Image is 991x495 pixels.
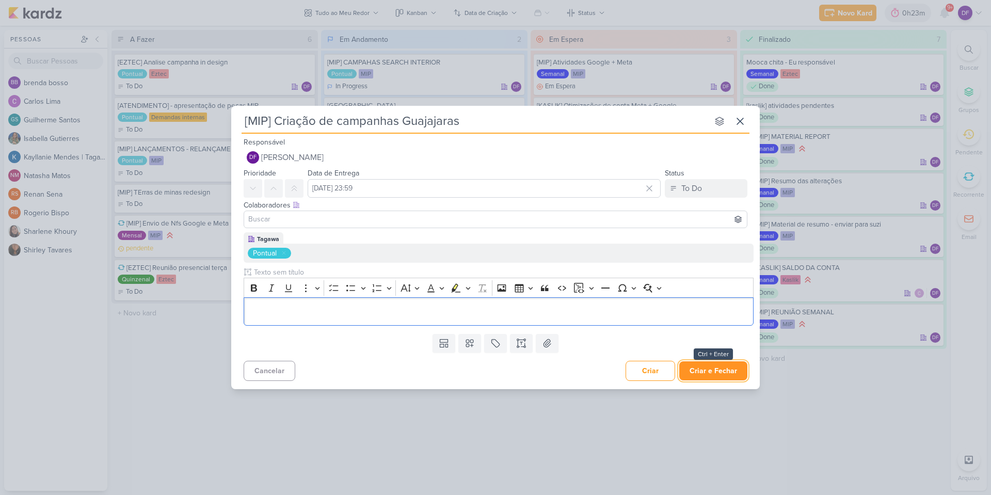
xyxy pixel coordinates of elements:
div: Diego Freitas [247,151,259,164]
button: To Do [665,179,747,198]
div: Tagawa [257,234,279,244]
p: DF [249,155,257,161]
label: Data de Entrega [308,169,359,178]
label: Status [665,169,684,178]
button: DF [PERSON_NAME] [244,148,747,167]
div: Editor toolbar [244,278,754,298]
button: Cancelar [244,361,295,381]
div: Ctrl + Enter [694,348,733,360]
button: Criar e Fechar [679,361,747,380]
button: Criar [626,361,675,381]
div: Colaboradores [244,200,747,211]
div: To Do [681,182,702,195]
div: Pontual [253,248,277,259]
span: [PERSON_NAME] [261,151,324,164]
input: Select a date [308,179,661,198]
input: Texto sem título [252,267,754,278]
div: Editor editing area: main [244,297,754,326]
label: Responsável [244,138,285,147]
label: Prioridade [244,169,276,178]
input: Buscar [246,213,745,226]
input: Kard Sem Título [242,112,708,131]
